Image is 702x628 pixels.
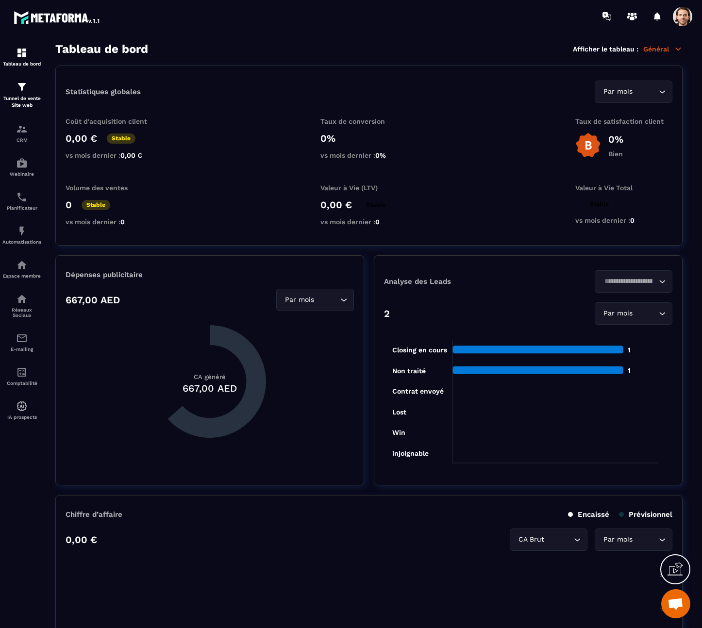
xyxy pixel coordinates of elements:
[635,534,656,545] input: Search for option
[635,86,656,97] input: Search for option
[66,132,97,144] p: 0,00 €
[516,534,546,545] span: CA Brut
[2,359,41,393] a: accountantaccountantComptabilité
[608,150,623,158] p: Bien
[320,132,418,144] p: 0%
[320,117,418,125] p: Taux de conversion
[384,308,390,319] p: 2
[2,137,41,143] p: CRM
[2,273,41,279] p: Espace membre
[66,270,354,279] p: Dépenses publicitaire
[16,123,28,135] img: formation
[320,199,352,211] p: 0,00 €
[16,259,28,271] img: automations
[585,199,614,209] p: Stable
[2,205,41,211] p: Planificateur
[120,151,142,159] span: 0,00 €
[630,216,635,224] span: 0
[320,218,418,226] p: vs mois dernier :
[601,86,635,97] span: Par mois
[384,277,528,286] p: Analyse des Leads
[575,117,672,125] p: Taux de satisfaction client
[661,589,690,618] div: Open chat
[2,40,41,74] a: formationformationTableau de bord
[16,191,28,203] img: scheduler
[601,308,635,319] span: Par mois
[16,81,28,93] img: formation
[660,606,666,612] tspan: 1.5
[2,414,41,420] p: IA prospects
[575,216,672,224] p: vs mois dernier :
[2,95,41,109] p: Tunnel de vente Site web
[66,87,141,96] p: Statistiques globales
[392,387,444,396] tspan: Contrat envoyé
[546,534,571,545] input: Search for option
[16,157,28,169] img: automations
[66,510,122,519] p: Chiffre d’affaire
[595,529,672,551] div: Search for option
[320,184,418,192] p: Valeur à Vie (LTV)
[635,308,656,319] input: Search for option
[2,218,41,252] a: automationsautomationsAutomatisations
[392,346,447,354] tspan: Closing en cours
[575,132,601,158] img: b-badge-o.b3b20ee6.svg
[66,199,72,211] p: 0
[2,184,41,218] a: schedulerschedulerPlanificateur
[2,380,41,386] p: Comptabilité
[595,81,672,103] div: Search for option
[2,252,41,286] a: automationsautomationsEspace membre
[55,42,148,56] h3: Tableau de bord
[601,534,635,545] span: Par mois
[595,270,672,293] div: Search for option
[2,61,41,66] p: Tableau de bord
[2,286,41,325] a: social-networksocial-networkRéseaux Sociaux
[573,45,638,53] p: Afficher le tableau :
[2,116,41,150] a: formationformationCRM
[375,218,380,226] span: 0
[16,332,28,344] img: email
[16,400,28,412] img: automations
[66,294,120,306] p: 667,00 AED
[2,325,41,359] a: emailemailE-mailing
[568,510,609,519] p: Encaissé
[510,529,587,551] div: Search for option
[16,366,28,378] img: accountant
[107,133,135,144] p: Stable
[619,510,672,519] p: Prévisionnel
[66,218,163,226] p: vs mois dernier :
[2,150,41,184] a: automationsautomationsWebinaire
[66,184,163,192] p: Volume des ventes
[16,293,28,305] img: social-network
[2,347,41,352] p: E-mailing
[2,74,41,116] a: formationformationTunnel de vente Site web
[2,171,41,177] p: Webinaire
[362,200,390,210] p: Stable
[82,200,110,210] p: Stable
[66,151,163,159] p: vs mois dernier :
[16,47,28,59] img: formation
[575,184,672,192] p: Valeur à Vie Total
[66,534,97,545] p: 0,00 €
[283,295,316,305] span: Par mois
[316,295,338,305] input: Search for option
[392,449,429,458] tspan: injoignable
[16,225,28,237] img: automations
[2,307,41,318] p: Réseaux Sociaux
[643,45,683,53] p: Général
[14,9,101,26] img: logo
[320,151,418,159] p: vs mois dernier :
[392,429,405,436] tspan: Win
[608,133,623,145] p: 0%
[595,302,672,325] div: Search for option
[601,276,656,287] input: Search for option
[66,117,163,125] p: Coût d'acquisition client
[120,218,125,226] span: 0
[392,367,426,375] tspan: Non traité
[392,408,406,416] tspan: Lost
[2,239,41,245] p: Automatisations
[276,289,354,311] div: Search for option
[375,151,386,159] span: 0%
